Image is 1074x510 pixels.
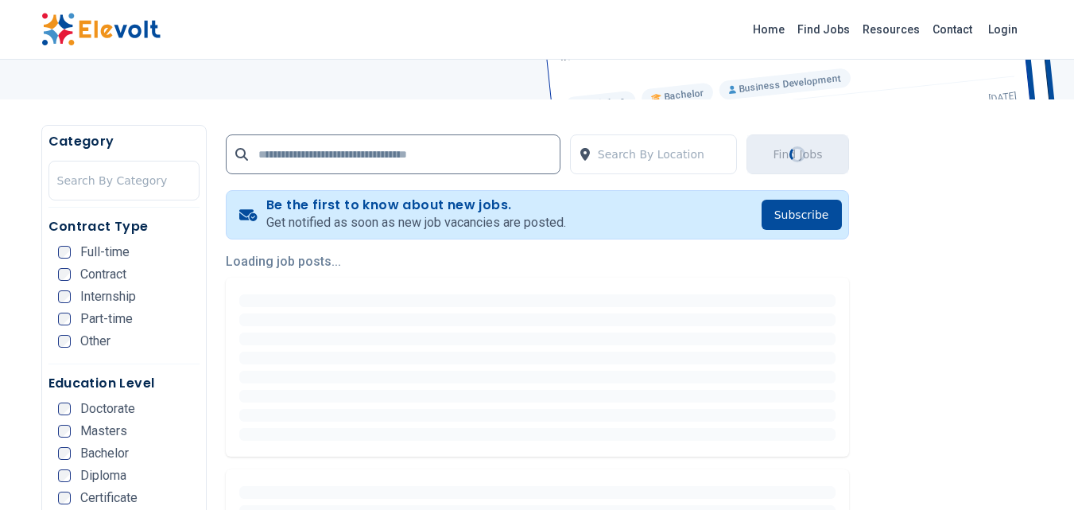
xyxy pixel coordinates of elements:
h5: Category [48,132,200,151]
input: Diploma [58,469,71,482]
input: Contract [58,268,71,281]
h5: Education Level [48,374,200,393]
h5: Contract Type [48,217,200,236]
span: Diploma [80,469,126,482]
span: Internship [80,290,136,303]
a: Contact [926,17,979,42]
input: Part-time [58,313,71,325]
button: Find JobsLoading... [746,134,848,174]
input: Certificate [58,492,71,504]
button: Subscribe [762,200,842,230]
div: Loading... [786,143,808,165]
iframe: Chat Widget [995,434,1074,510]
span: Contract [80,268,126,281]
input: Other [58,335,71,348]
input: Masters [58,425,71,438]
a: Home [746,17,791,42]
span: Doctorate [80,403,135,415]
p: Get notified as soon as new job vacancies are posted. [266,213,566,232]
input: Doctorate [58,403,71,415]
a: Resources [856,17,926,42]
a: Login [979,14,1027,45]
input: Bachelor [58,447,71,460]
p: Loading job posts... [226,252,849,271]
span: Full-time [80,246,130,259]
span: Bachelor [80,447,129,460]
span: Part-time [80,313,133,325]
a: Find Jobs [791,17,856,42]
input: Full-time [58,246,71,259]
span: Other [80,335,111,348]
h4: Be the first to know about new jobs. [266,197,566,213]
span: Masters [80,425,127,438]
img: Elevolt [41,13,161,46]
span: Certificate [80,492,138,504]
input: Internship [58,290,71,303]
